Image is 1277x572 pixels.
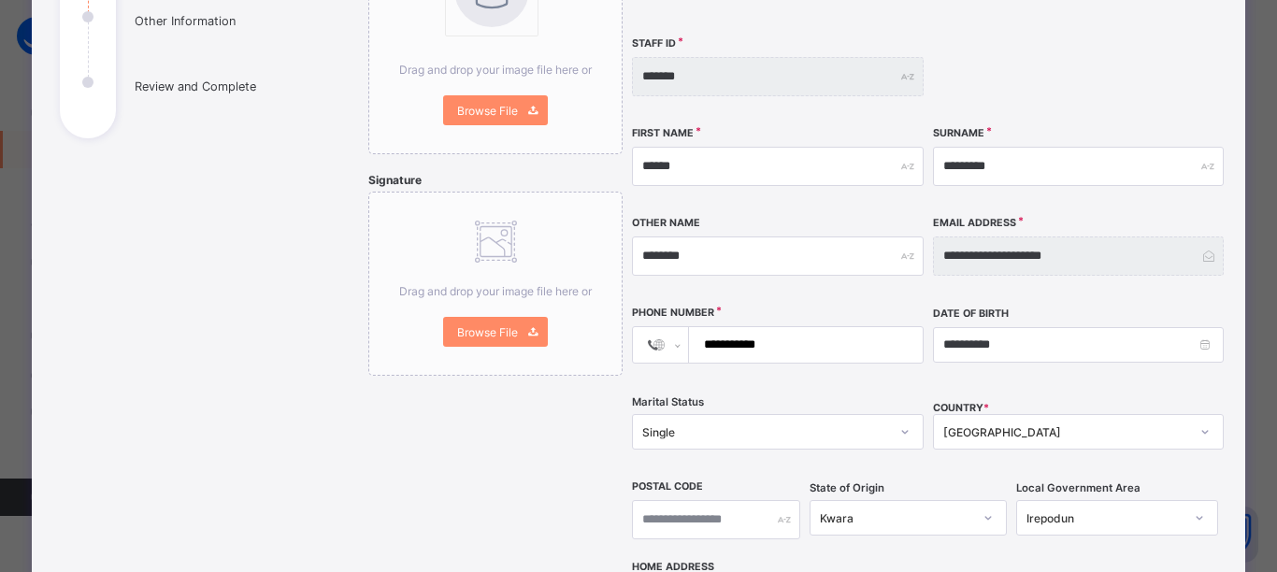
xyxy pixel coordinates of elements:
span: Signature [368,173,422,187]
span: Drag and drop your image file here or [399,284,592,298]
span: Drag and drop your image file here or [399,63,592,77]
label: Postal Code [632,480,703,493]
div: Kwara [820,511,972,525]
label: Email Address [933,217,1016,229]
label: Surname [933,127,984,139]
span: Local Government Area [1016,481,1141,494]
label: First Name [632,127,694,139]
span: Browse File [457,325,518,339]
span: State of Origin [810,481,884,494]
div: Irepodun [1026,511,1184,525]
label: Date of Birth [933,307,1009,320]
div: Drag and drop your image file here orBrowse File [368,192,623,376]
label: Other Name [632,217,700,229]
label: Staff ID [632,37,676,50]
label: Phone Number [632,307,714,319]
span: Browse File [457,104,518,118]
div: [GEOGRAPHIC_DATA] [943,425,1189,439]
span: COUNTRY [933,402,989,414]
div: Single [642,425,888,439]
span: Marital Status [632,395,704,408]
